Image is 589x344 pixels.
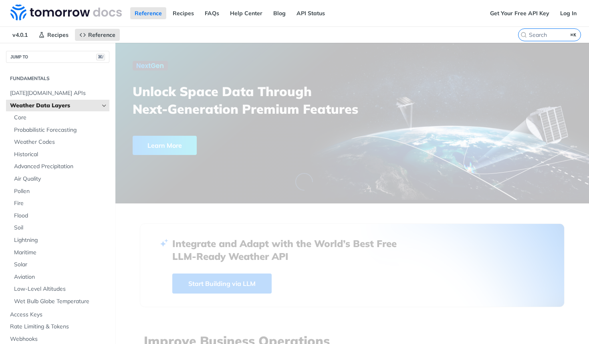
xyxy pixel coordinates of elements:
[10,89,107,97] span: [DATE][DOMAIN_NAME] APIs
[269,7,290,19] a: Blog
[14,236,107,244] span: Lightning
[101,103,107,109] button: Hide subpages for Weather Data Layers
[10,335,107,343] span: Webhooks
[226,7,267,19] a: Help Center
[10,311,107,319] span: Access Keys
[10,161,109,173] a: Advanced Precipitation
[10,112,109,124] a: Core
[14,261,107,269] span: Solar
[14,285,107,293] span: Low-Level Altitudes
[10,210,109,222] a: Flood
[10,234,109,246] a: Lightning
[520,32,527,38] svg: Search
[75,29,120,41] a: Reference
[569,31,579,39] kbd: ⌘K
[14,175,107,183] span: Air Quality
[292,7,329,19] a: API Status
[168,7,198,19] a: Recipes
[556,7,581,19] a: Log In
[10,102,99,110] span: Weather Data Layers
[6,51,109,63] button: JUMP TO⌘/
[8,29,32,41] span: v4.0.1
[34,29,73,41] a: Recipes
[10,283,109,295] a: Low-Level Altitudes
[14,138,107,146] span: Weather Codes
[10,173,109,185] a: Air Quality
[14,151,107,159] span: Historical
[14,187,107,195] span: Pollen
[14,199,107,207] span: Fire
[10,222,109,234] a: Soil
[14,212,107,220] span: Flood
[10,296,109,308] a: Wet Bulb Globe Temperature
[47,31,69,38] span: Recipes
[10,247,109,259] a: Maritime
[10,197,109,209] a: Fire
[10,323,107,331] span: Rate Limiting & Tokens
[96,54,105,60] span: ⌘/
[6,87,109,99] a: [DATE][DOMAIN_NAME] APIs
[14,114,107,122] span: Core
[10,4,122,20] img: Tomorrow.io Weather API Docs
[486,7,554,19] a: Get Your Free API Key
[14,126,107,134] span: Probabilistic Forecasting
[200,7,224,19] a: FAQs
[6,75,109,82] h2: Fundamentals
[10,185,109,197] a: Pollen
[130,7,166,19] a: Reference
[6,321,109,333] a: Rate Limiting & Tokens
[10,259,109,271] a: Solar
[10,271,109,283] a: Aviation
[6,309,109,321] a: Access Keys
[10,124,109,136] a: Probabilistic Forecasting
[14,298,107,306] span: Wet Bulb Globe Temperature
[14,224,107,232] span: Soil
[14,273,107,281] span: Aviation
[14,163,107,171] span: Advanced Precipitation
[6,100,109,112] a: Weather Data LayersHide subpages for Weather Data Layers
[10,149,109,161] a: Historical
[10,136,109,148] a: Weather Codes
[14,249,107,257] span: Maritime
[88,31,115,38] span: Reference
